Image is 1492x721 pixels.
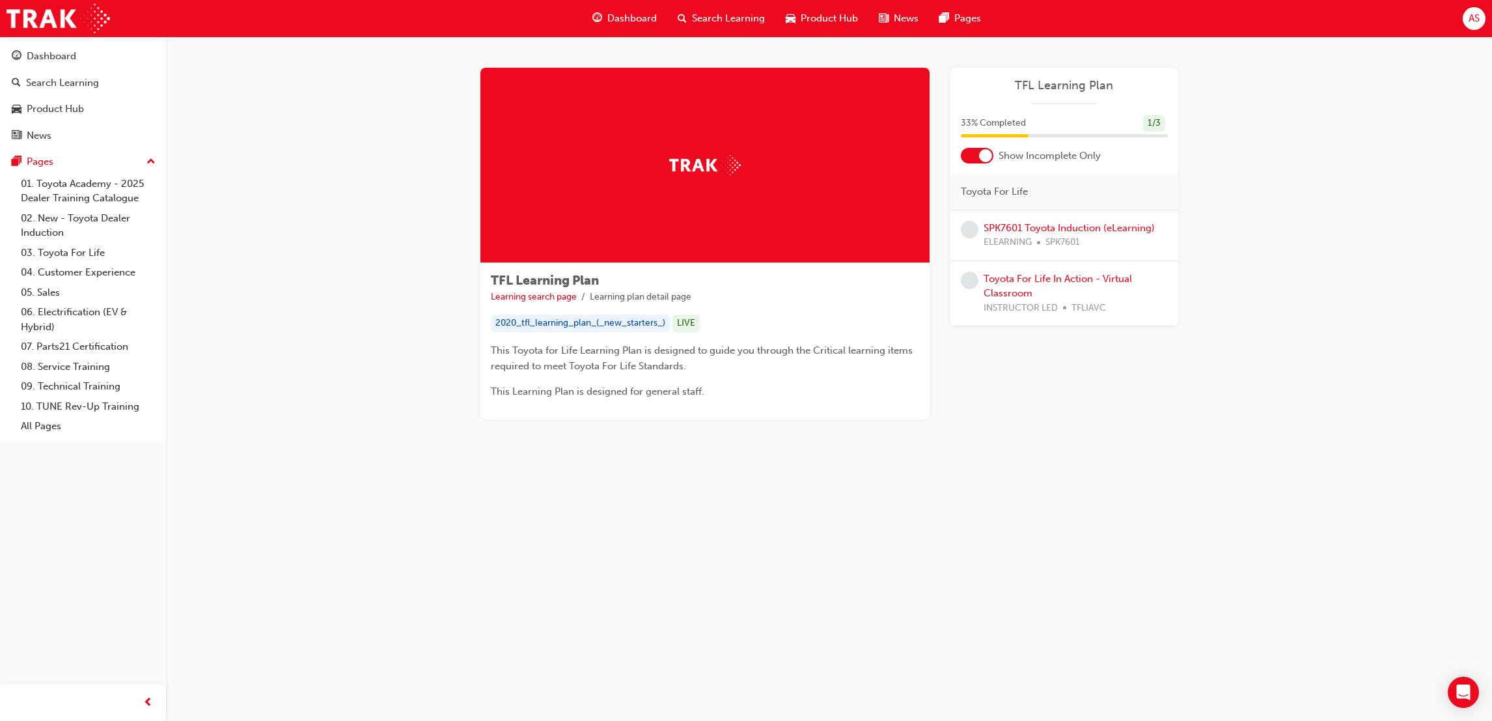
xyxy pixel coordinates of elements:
span: news-icon [879,10,889,27]
span: car-icon [786,10,795,27]
span: up-icon [146,154,156,171]
span: guage-icon [592,10,602,27]
img: Trak [7,4,110,33]
div: News [27,128,51,143]
a: search-iconSearch Learning [667,5,775,32]
a: 06. Electrification (EV & Hybrid) [16,302,161,337]
a: 05. Sales [16,283,161,303]
div: 2020_tfl_learning_plan_(_new_starters_) [491,315,670,332]
span: guage-icon [12,51,21,63]
a: News [5,124,161,148]
span: learningRecordVerb_NONE-icon [961,221,978,238]
span: news-icon [12,130,21,142]
span: 33 % Completed [961,116,1026,131]
div: Open Intercom Messenger [1448,677,1479,708]
a: SPK7601 Toyota Induction (eLearning) [984,222,1155,234]
li: Learning plan detail page [590,290,691,305]
span: prev-icon [143,695,153,711]
div: Pages [27,154,53,169]
button: Pages [5,150,161,174]
span: News [894,11,919,26]
span: Product Hub [801,11,858,26]
button: AS [1463,7,1485,30]
span: Dashboard [607,11,657,26]
button: DashboardSearch LearningProduct HubNews [5,42,161,150]
span: TFL Learning Plan [491,273,599,288]
span: This Learning Plan is designed for general staff. [491,386,704,397]
a: Product Hub [5,97,161,121]
a: news-iconNews [868,5,929,32]
div: Dashboard [27,49,76,64]
img: Trak [669,155,741,175]
div: Product Hub [27,102,84,117]
span: search-icon [12,78,21,89]
a: 04. Customer Experience [16,262,161,283]
a: pages-iconPages [929,5,991,32]
a: 03. Toyota For Life [16,243,161,263]
span: Pages [954,11,981,26]
a: Learning search page [491,291,577,302]
a: 02. New - Toyota Dealer Induction [16,208,161,243]
span: AS [1469,11,1480,26]
span: This Toyota for Life Learning Plan is designed to guide you through the Critical learning items r... [491,345,915,372]
div: LIVE [672,315,700,332]
span: pages-icon [939,10,949,27]
a: 08. Service Training [16,357,161,377]
span: TFLIAVC [1071,301,1106,316]
span: car-icon [12,104,21,115]
a: 09. Technical Training [16,376,161,397]
a: 10. TUNE Rev-Up Training [16,397,161,417]
a: Dashboard [5,44,161,68]
a: Toyota For Life In Action - Virtual Classroom [984,273,1132,300]
a: All Pages [16,416,161,436]
span: Show Incomplete Only [999,148,1101,163]
span: Toyota For Life [961,184,1028,199]
a: guage-iconDashboard [582,5,667,32]
a: TFL Learning Plan [961,78,1168,93]
a: 07. Parts21 Certification [16,337,161,357]
a: 01. Toyota Academy - 2025 Dealer Training Catalogue [16,174,161,208]
span: INSTRUCTOR LED [984,301,1058,316]
span: Search Learning [692,11,765,26]
span: SPK7601 [1045,235,1080,250]
div: 1 / 3 [1143,115,1165,132]
a: car-iconProduct Hub [775,5,868,32]
span: search-icon [678,10,687,27]
div: Search Learning [26,76,99,91]
span: learningRecordVerb_NONE-icon [961,272,978,289]
span: ELEARNING [984,235,1032,250]
span: pages-icon [12,156,21,168]
a: Search Learning [5,71,161,95]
